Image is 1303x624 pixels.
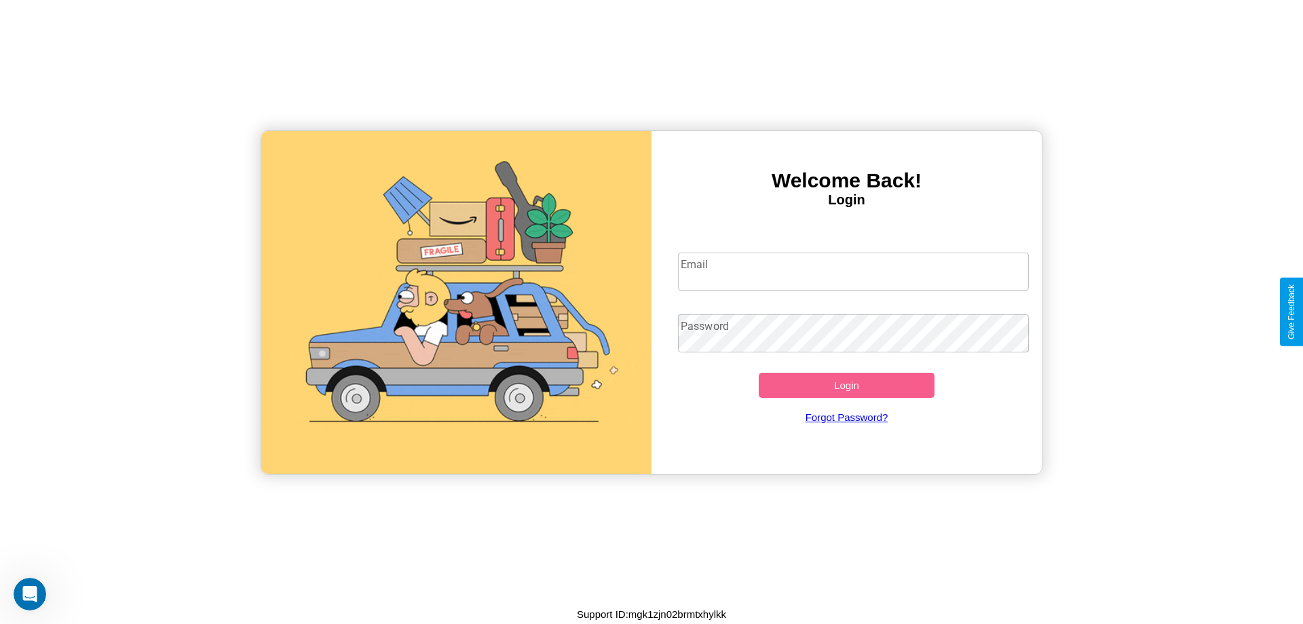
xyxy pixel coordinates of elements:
a: Forgot Password? [671,398,1023,437]
button: Login [759,373,934,398]
h3: Welcome Back! [651,169,1042,192]
h4: Login [651,192,1042,208]
iframe: Intercom live chat [14,578,46,610]
p: Support ID: mgk1zjn02brmtxhylkk [577,605,726,623]
div: Give Feedback [1287,285,1296,339]
img: gif [261,131,651,474]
